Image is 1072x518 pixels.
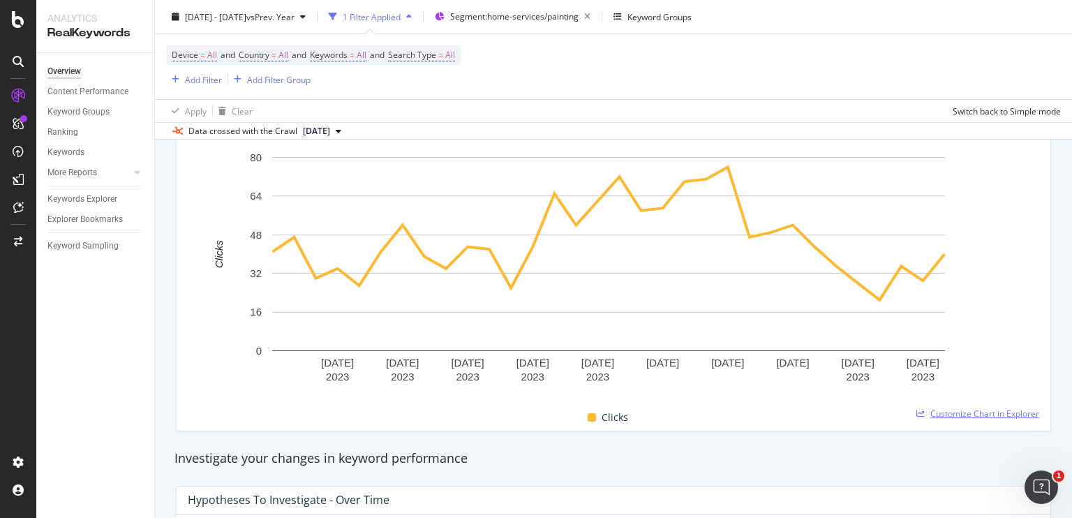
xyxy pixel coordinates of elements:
text: [DATE] [842,357,874,369]
a: Overview [47,64,144,79]
button: Clear [213,100,253,122]
div: Hypotheses to Investigate - Over Time [188,493,389,507]
text: 16 [250,306,262,318]
a: Explorer Bookmarks [47,212,144,227]
text: 32 [250,267,262,279]
div: Keywords Explorer [47,192,117,207]
span: [DATE] - [DATE] [185,10,246,22]
div: Content Performance [47,84,128,99]
a: Content Performance [47,84,144,99]
div: Keywords [47,145,84,160]
div: Keyword Groups [627,10,692,22]
button: Add Filter Group [228,71,311,88]
text: [DATE] [776,357,809,369]
text: [DATE] [711,357,744,369]
text: [DATE] [451,357,484,369]
span: = [438,49,443,61]
text: [DATE] [386,357,419,369]
div: Clear [232,105,253,117]
text: 2023 [586,371,609,383]
text: 2023 [326,371,349,383]
div: Apply [185,105,207,117]
text: 2023 [911,371,935,383]
button: Keyword Groups [608,6,697,28]
a: Customize Chart in Explorer [916,408,1039,420]
text: 2023 [847,371,870,383]
button: [DATE] [297,123,347,140]
text: 80 [250,151,262,163]
button: Apply [166,100,207,122]
span: = [350,49,355,61]
button: Segment:home-services/painting [429,6,596,28]
span: All [445,45,455,65]
span: All [357,45,366,65]
div: RealKeywords [47,25,143,41]
div: Add Filter [185,73,222,85]
a: Keywords [47,145,144,160]
text: [DATE] [516,357,549,369]
iframe: Intercom live chat [1025,471,1058,504]
a: Ranking [47,125,144,140]
text: [DATE] [646,357,679,369]
a: Keyword Groups [47,105,144,119]
div: Add Filter Group [247,73,311,85]
div: Ranking [47,125,78,140]
text: [DATE] [581,357,614,369]
span: Customize Chart in Explorer [930,408,1039,420]
button: 1 Filter Applied [323,6,417,28]
text: 2023 [521,371,544,383]
text: 64 [250,190,262,202]
text: 48 [250,229,262,241]
span: and [292,49,306,61]
span: All [207,45,217,65]
a: More Reports [47,165,131,180]
span: All [278,45,288,65]
a: Keyword Sampling [47,239,144,253]
button: Add Filter [166,71,222,88]
span: 2023 Nov. 3rd [303,125,330,138]
span: = [271,49,276,61]
span: and [370,49,385,61]
div: Keyword Groups [47,105,110,119]
span: Clicks [602,409,628,426]
div: More Reports [47,165,97,180]
div: Switch back to Simple mode [953,105,1061,117]
div: Keyword Sampling [47,239,119,253]
button: [DATE] - [DATE]vsPrev. Year [166,6,311,28]
text: [DATE] [907,357,939,369]
a: Keywords Explorer [47,192,144,207]
div: Data crossed with the Crawl [188,125,297,138]
div: Overview [47,64,81,79]
span: Device [172,49,198,61]
text: 2023 [391,371,414,383]
span: Search Type [388,49,436,61]
div: 1 Filter Applied [343,10,401,22]
text: Clicks [213,239,225,267]
text: 0 [256,345,262,357]
span: Segment: home-services/painting [450,10,579,22]
text: [DATE] [321,357,354,369]
div: Explorer Bookmarks [47,212,123,227]
button: Switch back to Simple mode [947,100,1061,122]
svg: A chart. [188,150,1029,393]
span: = [200,49,205,61]
span: vs Prev. Year [246,10,295,22]
div: Investigate your changes in keyword performance [174,450,1052,468]
span: Keywords [310,49,348,61]
div: Analytics [47,11,143,25]
span: 1 [1053,471,1064,482]
span: and [221,49,235,61]
text: 2023 [456,371,479,383]
span: Country [239,49,269,61]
